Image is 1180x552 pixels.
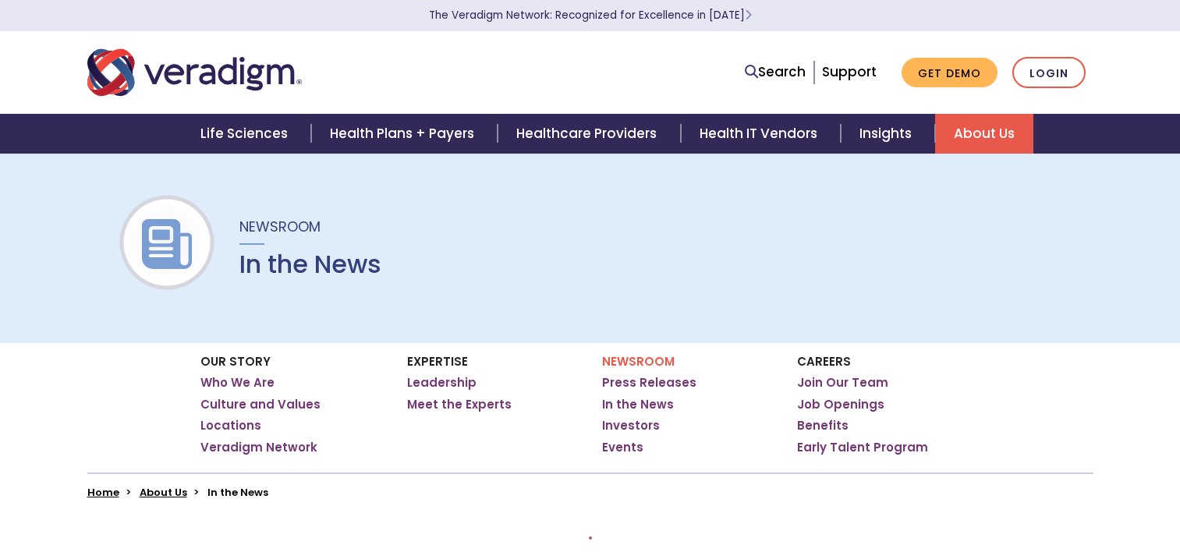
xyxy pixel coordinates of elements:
a: Veradigm Network [200,440,317,455]
a: Home [87,485,119,500]
a: Insights [841,114,935,154]
a: About Us [140,485,187,500]
a: Search [745,62,806,83]
h1: In the News [239,249,381,279]
a: Life Sciences [182,114,311,154]
a: Get Demo [902,58,998,88]
a: Health IT Vendors [681,114,841,154]
a: Healthcare Providers [498,114,680,154]
a: Benefits [797,418,849,433]
span: Learn More [745,8,752,23]
a: About Us [935,114,1033,154]
a: Press Releases [602,375,696,391]
a: Meet the Experts [407,397,512,412]
a: Join Our Team [797,375,888,391]
a: Investors [602,418,660,433]
a: Job Openings [797,397,884,412]
img: Veradigm logo [87,47,302,98]
a: Events [602,440,643,455]
a: Support [822,62,877,81]
a: Leadership [407,375,477,391]
a: Early Talent Program [797,440,928,455]
a: The Veradigm Network: Recognized for Excellence in [DATE]Learn More [429,8,752,23]
nav: Pagination Controls [589,536,592,552]
a: Health Plans + Payers [311,114,498,154]
span: Newsroom [239,217,321,236]
a: In the News [602,397,674,412]
a: Culture and Values [200,397,321,412]
a: Who We Are [200,375,275,391]
a: Login [1012,57,1086,89]
a: Locations [200,418,261,433]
